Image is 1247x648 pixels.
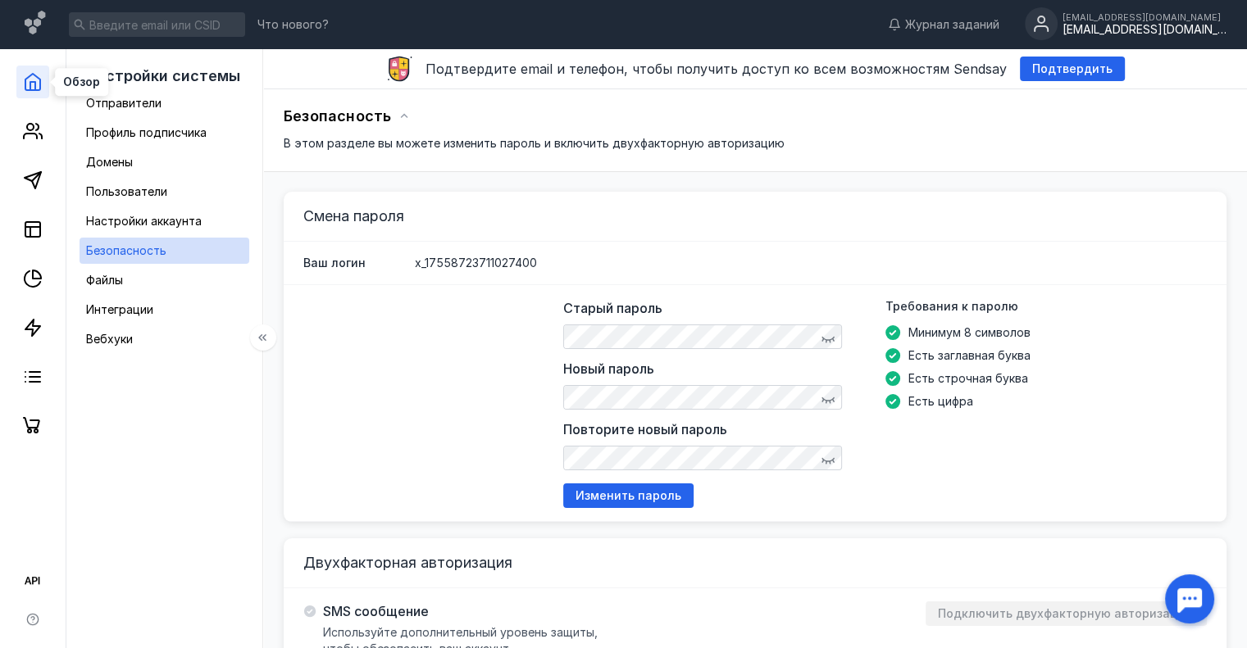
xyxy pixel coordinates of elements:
[284,136,785,150] span: В этом разделе вы можете изменить пароль и включить двухфакторную авторизацию
[80,326,249,352] a: Вебхуки
[86,155,133,169] span: Домены
[908,347,1030,364] span: Есть заглавная буква
[323,603,429,619] span: SMS сообщение
[63,76,100,88] span: Обзор
[86,273,123,287] span: Файлы
[86,243,166,257] span: Безопасность
[1032,62,1113,76] span: Подтвердить
[69,12,245,37] input: Введите email или CSID
[426,61,1007,77] span: Подтвердите email и телефон, чтобы получить доступ ко всем возможностям Sendsay
[1063,23,1227,37] div: [EMAIL_ADDRESS][DOMAIN_NAME]
[257,19,329,30] span: Что нового?
[563,421,727,437] span: Повторите новый пароль
[885,299,1017,313] span: Требования к паролю
[415,255,537,271] span: x_17558723711027400
[563,360,654,377] span: Новый пароль
[86,125,207,139] span: Профиль подписчика
[86,96,162,110] span: Отправители
[1020,57,1125,81] button: Подтвердить
[905,16,999,33] span: Журнал заданий
[908,393,972,410] span: Есть цифра
[908,324,1030,341] span: Минимум 8 символов
[80,90,249,116] a: Отправители
[303,256,366,270] span: Ваш логин
[86,67,240,84] span: Настройки системы
[80,267,249,293] a: Файлы
[86,184,167,198] span: Пользователи
[563,483,694,508] button: Изменить пароль
[80,238,249,264] a: Безопасность
[576,489,681,503] span: Изменить пароль
[86,302,153,316] span: Интеграции
[80,179,249,205] a: Пользователи
[880,16,1008,33] a: Журнал заданий
[303,207,404,224] span: Смена пароля
[80,149,249,175] a: Домены
[80,208,249,234] a: Настройки аккаунта
[249,19,337,30] a: Что нового?
[80,120,249,146] a: Профиль подписчика
[86,332,133,346] span: Вебхуки
[303,554,512,571] span: Двухфакторная авторизация
[86,214,202,228] span: Настройки аккаунта
[1063,12,1227,22] div: [EMAIL_ADDRESS][DOMAIN_NAME]
[563,300,662,316] span: Старый пароль
[908,370,1027,387] span: Есть строчная буква
[80,297,249,323] a: Интеграции
[284,107,391,125] span: Безопасность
